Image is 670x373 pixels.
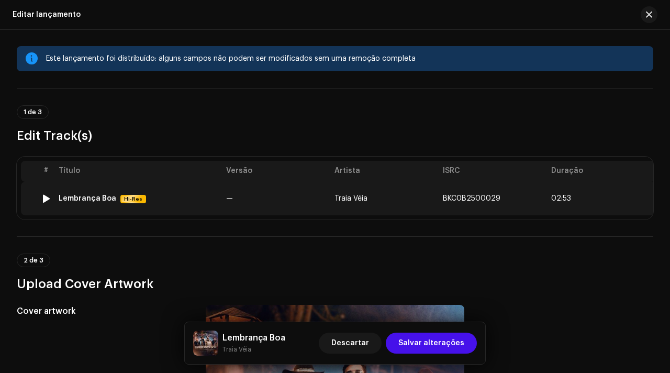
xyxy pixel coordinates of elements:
span: Traia Véia [334,195,367,202]
span: Salvar alterações [398,333,464,354]
h5: Cover artwork [17,305,189,317]
th: ISRC [439,161,547,182]
small: Lembrança Boa [222,344,285,355]
th: Título [54,161,222,182]
th: Versão [222,161,330,182]
span: — [226,195,233,202]
button: Salvar alterações [386,333,477,354]
span: Descartar [331,333,369,354]
h5: Lembrança Boa [222,332,285,344]
h3: Edit Track(s) [17,127,653,144]
th: Duração [547,161,655,182]
span: 02:53 [551,194,571,203]
span: BKC0B2500029 [443,195,500,202]
div: Este lançamento foi distribuído: alguns campos não podem ser modificados sem uma remoção completa [46,52,645,65]
img: f11044bd-a641-49eb-8c51-12bebc6eba12 [193,331,218,356]
th: Artista [330,161,439,182]
h3: Upload Cover Artwork [17,276,653,292]
button: Descartar [319,333,382,354]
